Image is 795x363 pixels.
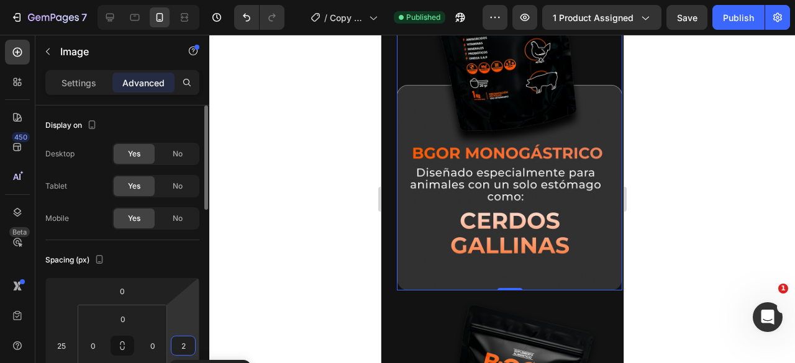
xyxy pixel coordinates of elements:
button: 1 product assigned [542,5,661,30]
button: Publish [712,5,765,30]
div: Beta [9,227,30,237]
div: Display on [45,117,99,134]
span: No [173,148,183,159]
span: / [324,11,327,24]
div: Tablet [45,181,67,192]
span: Yes [128,213,140,224]
iframe: Design area [381,35,624,363]
span: No [173,213,183,224]
div: Mobile [45,213,69,224]
span: Published [406,12,440,23]
div: Undo/Redo [234,5,284,30]
p: Settings [61,76,96,89]
div: Publish [723,11,754,24]
p: Image [60,44,166,59]
input: 0px [143,336,162,355]
button: 7 [5,5,93,30]
input: 0px [111,310,135,328]
p: Advanced [122,76,165,89]
span: Copy lp [PERSON_NAME] - BGOR [330,11,364,24]
span: 1 [778,284,788,294]
input: 2 [174,336,193,355]
div: Spacing (px) [45,252,107,269]
span: 1 product assigned [553,11,634,24]
button: Save [666,5,707,30]
input: 25 [52,336,71,355]
span: Save [677,12,697,23]
span: Yes [128,148,140,159]
div: Desktop [45,148,75,159]
input: 0 [110,282,135,300]
p: 7 [81,10,87,25]
span: No [173,181,183,192]
input: 0px [84,336,102,355]
iframe: Intercom live chat [753,302,783,332]
span: Yes [128,181,140,192]
div: 450 [12,132,30,142]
